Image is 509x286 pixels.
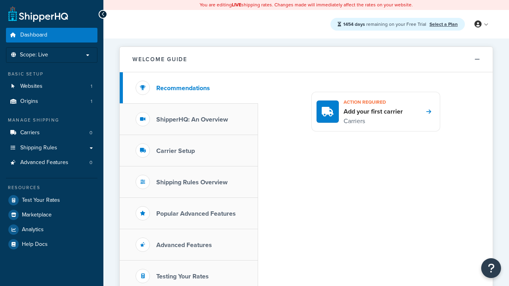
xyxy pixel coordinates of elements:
[6,222,97,237] a: Analytics
[22,241,48,248] span: Help Docs
[20,98,38,105] span: Origins
[344,107,403,116] h4: Add your first carrier
[20,145,57,151] span: Shipping Rules
[344,116,403,126] p: Carriers
[91,83,92,90] span: 1
[22,226,44,233] span: Analytics
[232,1,241,8] b: LIVE
[6,126,97,140] a: Carriers0
[429,21,458,28] a: Select a Plan
[132,56,187,62] h2: Welcome Guide
[6,94,97,109] a: Origins1
[156,273,209,280] h3: Testing Your Rates
[6,184,97,191] div: Resources
[156,179,227,186] h3: Shipping Rules Overview
[156,116,228,123] h3: ShipperHQ: An Overview
[6,79,97,94] a: Websites1
[20,32,47,39] span: Dashboard
[20,83,43,90] span: Websites
[156,147,195,155] h3: Carrier Setup
[6,94,97,109] li: Origins
[91,98,92,105] span: 1
[344,97,403,107] h3: Action required
[6,237,97,251] a: Help Docs
[343,21,427,28] span: remaining on your Free Trial
[22,197,60,204] span: Test Your Rates
[6,126,97,140] li: Carriers
[6,71,97,77] div: Basic Setup
[343,21,365,28] strong: 1454 days
[20,129,40,136] span: Carriers
[120,47,493,72] button: Welcome Guide
[6,117,97,124] div: Manage Shipping
[156,210,236,217] h3: Popular Advanced Features
[156,242,212,249] h3: Advanced Features
[20,159,68,166] span: Advanced Features
[6,193,97,207] a: Test Your Rates
[20,52,48,58] span: Scope: Live
[89,129,92,136] span: 0
[481,258,501,278] button: Open Resource Center
[6,208,97,222] a: Marketplace
[6,155,97,170] a: Advanced Features0
[156,85,210,92] h3: Recommendations
[6,155,97,170] li: Advanced Features
[22,212,52,218] span: Marketplace
[6,28,97,43] a: Dashboard
[6,79,97,94] li: Websites
[6,141,97,155] a: Shipping Rules
[89,159,92,166] span: 0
